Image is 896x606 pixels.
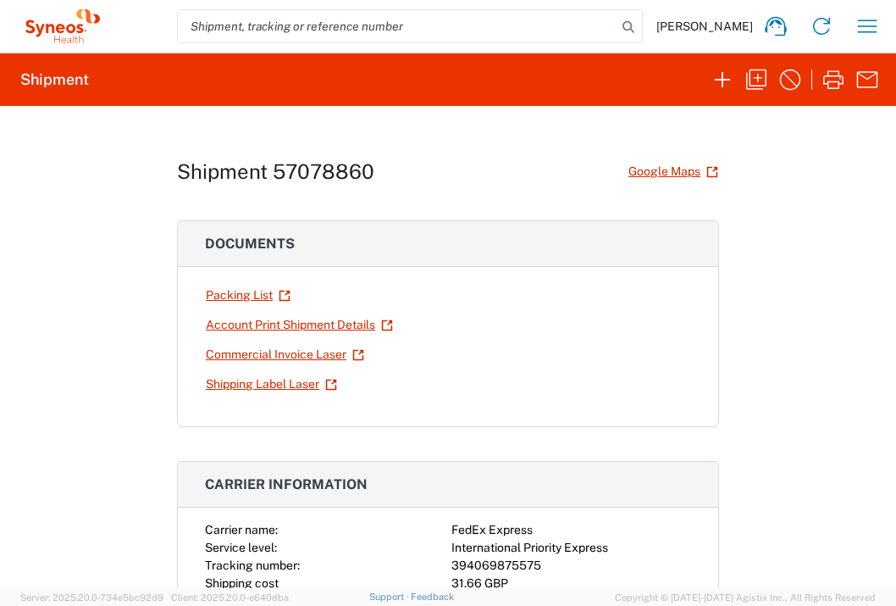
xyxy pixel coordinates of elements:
a: Support [369,592,412,602]
a: Feedback [411,592,454,602]
a: Account Print Shipment Details [205,310,394,340]
span: Documents [205,236,295,252]
span: Shipping cost [205,576,279,590]
span: Server: 2025.20.0-734e5bc92d9 [20,592,163,603]
span: Service level: [205,541,277,554]
a: Google Maps [628,157,719,186]
a: Packing List [205,281,291,310]
div: 394069875575 [451,557,691,575]
a: Commercial Invoice Laser [205,340,365,370]
h2: Shipment [20,69,89,90]
h1: Shipment 57078860 [177,159,374,184]
input: Shipment, tracking or reference number [178,10,617,42]
span: Carrier name: [205,523,278,537]
a: Shipping Label Laser [205,370,338,399]
div: International Priority Express [451,539,691,557]
span: [PERSON_NAME] [656,19,753,34]
span: Tracking number: [205,559,300,572]
div: 31.66 GBP [451,575,691,592]
span: Client: 2025.20.0-e640dba [171,592,289,603]
span: Carrier information [205,476,368,492]
div: FedEx Express [451,521,691,539]
span: Copyright © [DATE]-[DATE] Agistix Inc., All Rights Reserved [615,590,876,605]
